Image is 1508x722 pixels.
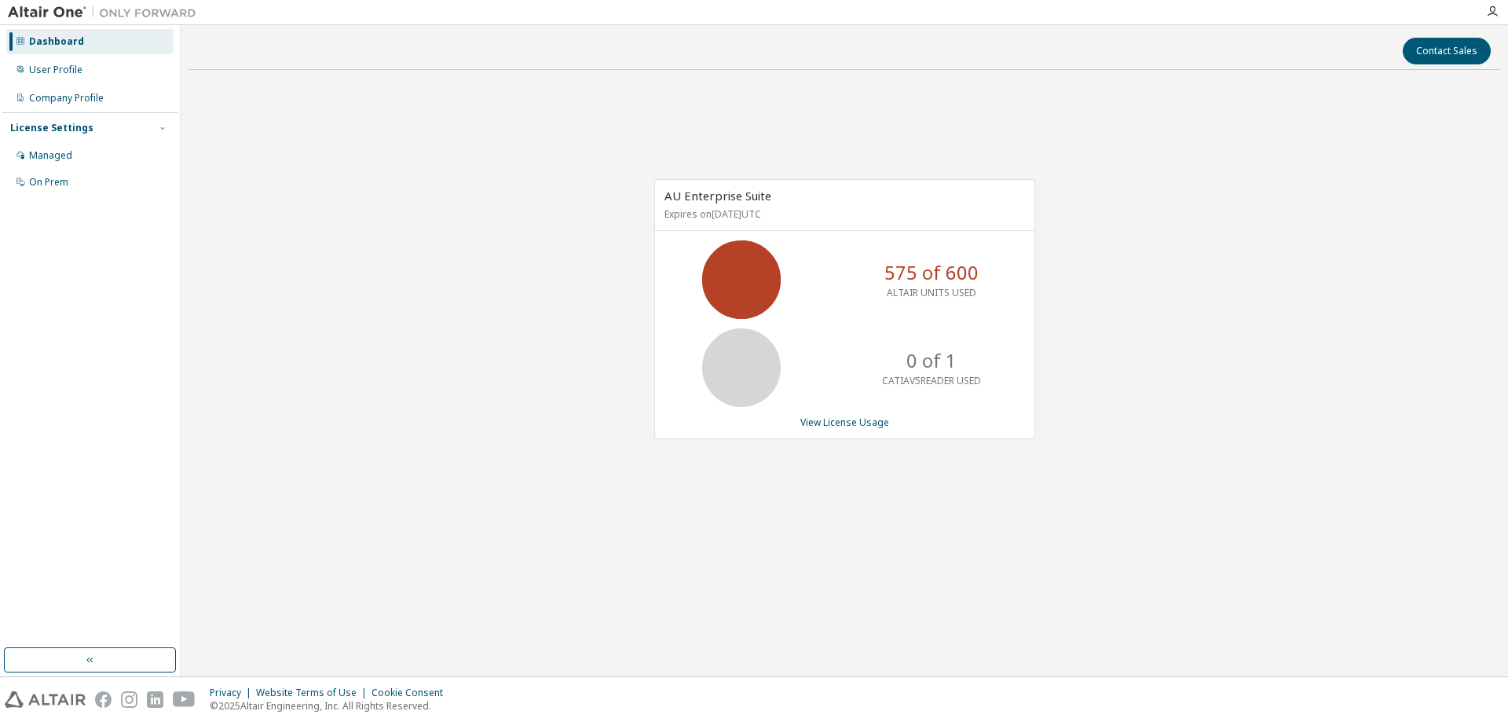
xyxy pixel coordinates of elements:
img: facebook.svg [95,691,112,708]
p: 0 of 1 [906,347,957,374]
p: © 2025 Altair Engineering, Inc. All Rights Reserved. [210,699,452,713]
div: Dashboard [29,35,84,48]
img: youtube.svg [173,691,196,708]
div: Managed [29,149,72,162]
div: Company Profile [29,92,104,104]
img: Altair One [8,5,204,20]
p: CATIAV5READER USED [882,374,981,387]
p: Expires on [DATE] UTC [664,207,1021,221]
div: Privacy [210,687,256,699]
img: altair_logo.svg [5,691,86,708]
a: View License Usage [800,416,889,429]
div: User Profile [29,64,82,76]
img: instagram.svg [121,691,137,708]
div: License Settings [10,122,93,134]
img: linkedin.svg [147,691,163,708]
div: On Prem [29,176,68,189]
div: Cookie Consent [372,687,452,699]
span: AU Enterprise Suite [664,188,771,203]
p: ALTAIR UNITS USED [887,286,976,299]
button: Contact Sales [1403,38,1491,64]
p: 575 of 600 [884,259,979,286]
div: Website Terms of Use [256,687,372,699]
